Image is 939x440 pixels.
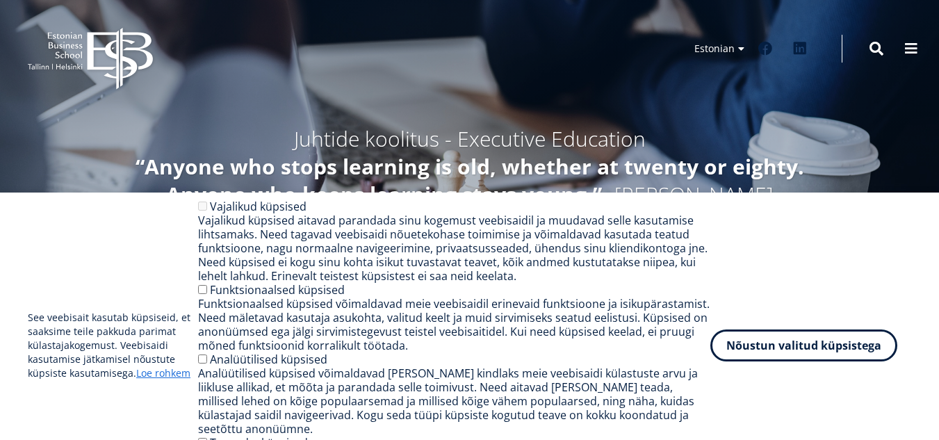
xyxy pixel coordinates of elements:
[751,35,779,63] a: Facebook
[710,329,897,361] button: Nõustun valitud küpsistega
[101,153,838,209] h5: - [PERSON_NAME]
[198,366,710,436] div: Analüütilised küpsised võimaldavad [PERSON_NAME] kindlaks meie veebisaidi külastuste arvu ja liik...
[786,35,814,63] a: Linkedin
[101,125,838,153] h5: Juhtide koolitus - Executive Education
[198,213,710,283] div: Vajalikud küpsised aitavad parandada sinu kogemust veebisaidil ja muudavad selle kasutamise lihts...
[210,282,345,298] label: Funktsionaalsed küpsised
[136,152,804,209] em: “Anyone who stops learning is old, whether at twenty or eighty. Anyone who keeps learning stays y...
[210,352,327,367] label: Analüütilised küpsised
[198,297,710,352] div: Funktsionaalsed küpsised võimaldavad meie veebisaidil erinevaid funktsioone ja isikupärastamist. ...
[136,366,190,380] a: Loe rohkem
[210,199,307,214] label: Vajalikud küpsised
[28,311,198,380] p: See veebisait kasutab küpsiseid, et saaksime teile pakkuda parimat külastajakogemust. Veebisaidi ...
